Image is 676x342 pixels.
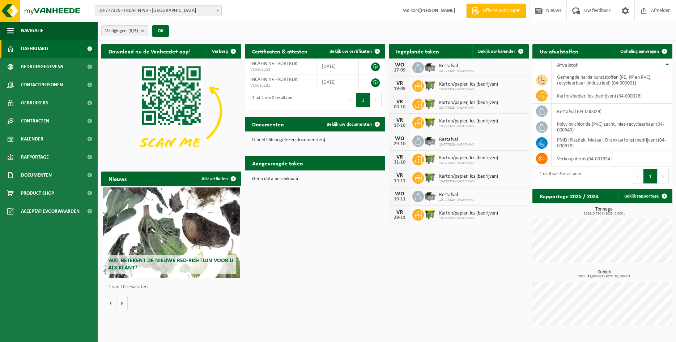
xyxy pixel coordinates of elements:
a: Wat betekent de nieuwe RED-richtlijn voor u als klant? [103,187,240,278]
img: WB-1100-HPE-GN-50 [424,79,436,91]
td: [DATE] [316,74,359,90]
span: 2024: 0,780 t - 2025: 0,000 t [536,212,672,216]
span: 10-777329 - INCAFIN NV [439,198,475,202]
span: Karton/papier, los (bedrijven) [439,155,498,161]
span: 10-777329 - INCAFIN NV [439,106,498,110]
span: Product Shop [21,184,54,202]
span: 10-777329 - INCAFIN NV [439,216,498,221]
div: VR [392,117,407,123]
img: WB-1100-HPE-GN-50 [424,98,436,110]
span: Verberg [212,49,228,54]
strong: [PERSON_NAME] [419,8,455,13]
button: Previous [345,93,356,107]
span: INCAFIN NV - KORTRIJK [250,61,297,66]
a: Alle artikelen [196,172,241,186]
div: WO [392,191,407,197]
span: 2024: 93,600 m3 - 2025: 70,180 m3 [536,275,672,278]
div: 31-10 [392,160,407,165]
button: OK [152,25,169,37]
span: Kalender [21,130,43,148]
td: karton/papier, los (bedrijven) (04-000026) [552,88,672,104]
div: 1 tot 6 van 6 resultaten [536,168,581,184]
td: gemengde harde kunststoffen (PE, PP en PVC), recycleerbaar (industrieel) (04-000001) [552,72,672,88]
span: Contactpersonen [21,76,63,94]
button: Next [370,93,382,107]
td: PMD (Plastiek, Metaal, Drankkartons) (bedrijven) (04-000978) [552,135,672,151]
button: 1 [643,169,658,183]
p: U heeft 66 ongelezen document(en). [252,138,378,143]
a: Bekijk uw documenten [321,117,384,131]
img: WB-1100-HPE-GN-50 [424,208,436,220]
div: 19-09 [392,86,407,91]
span: VLA902252 [250,67,311,73]
img: WB-1100-HPE-GN-50 [424,153,436,165]
div: 19-11 [392,197,407,202]
span: Vestigingen [105,26,138,36]
h2: Download nu de Vanheede+ app! [101,44,198,58]
div: VR [392,99,407,105]
button: Vorige [105,296,116,310]
div: WO [392,62,407,68]
h2: Documenten [245,117,291,131]
span: Karton/papier, los (bedrijven) [439,118,498,124]
div: 29-10 [392,142,407,147]
span: Bedrijfsgegevens [21,58,63,76]
a: Bekijk uw certificaten [324,44,384,59]
span: Karton/papier, los (bedrijven) [439,100,498,106]
a: Bekijk rapportage [618,189,672,203]
span: Karton/papier, los (bedrijven) [439,211,498,216]
span: Restafval [439,192,475,198]
count: (3/3) [128,29,138,33]
span: Acceptatievoorwaarden [21,202,80,220]
div: 1 tot 2 van 2 resultaten [248,92,293,108]
h3: Kubiek [536,270,672,278]
span: Rapportage [21,148,49,166]
h2: Rapportage 2025 / 2024 [532,189,606,203]
h2: Nieuws [101,172,134,186]
img: WB-1100-HPE-GN-50 [424,116,436,128]
span: Documenten [21,166,52,184]
div: 17-10 [392,123,407,128]
a: Offerte aanvragen [466,4,526,18]
span: Offerte aanvragen [481,7,522,14]
div: VR [392,154,407,160]
img: WB-5000-GAL-GY-01 [424,190,436,202]
span: Bekijk uw certificaten [330,49,372,54]
h2: Ingeplande taken [389,44,446,58]
td: [DATE] [316,59,359,74]
span: Navigatie [21,22,43,40]
span: Afvalstof [557,62,578,68]
span: INCAFIN NV - KORTRIJK [250,77,297,82]
span: Dashboard [21,40,48,58]
span: 10-777329 - INCAFIN NV [439,143,475,147]
button: Previous [632,169,643,183]
span: Bekijk uw kalender [478,49,515,54]
span: 10-777329 - INCAFIN NV [439,179,498,184]
button: Vestigingen(3/3) [101,25,148,36]
div: WO [392,136,407,142]
div: 28-11 [392,215,407,220]
div: VR [392,209,407,215]
button: Next [658,169,669,183]
span: VLA615181 [250,83,311,88]
img: Download de VHEPlus App [101,59,241,163]
td: restafval (04-000029) [552,104,672,119]
span: Ophaling aanvragen [620,49,659,54]
div: 14-11 [392,178,407,183]
button: 1 [356,93,370,107]
td: polyvinylchloride (PVC) zacht, niet-recycleerbaar (04-000949) [552,119,672,135]
div: 03-10 [392,105,407,110]
button: Verberg [206,44,241,59]
span: Restafval [439,137,475,143]
span: 10-777329 - INCAFIN NV [439,124,498,129]
button: Volgende [116,296,128,310]
div: VR [392,81,407,86]
p: Geen data beschikbaar. [252,177,378,182]
td: verkoop items (04-001834) [552,151,672,166]
h2: Certificaten & attesten [245,44,315,58]
div: 17-09 [392,68,407,73]
p: 1 van 10 resultaten [109,285,238,290]
img: WB-5000-GAL-GY-01 [424,61,436,73]
span: 10-777329 - INCAFIN NV - KORTRIJK [95,5,222,16]
h2: Aangevraagde taken [245,156,310,170]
